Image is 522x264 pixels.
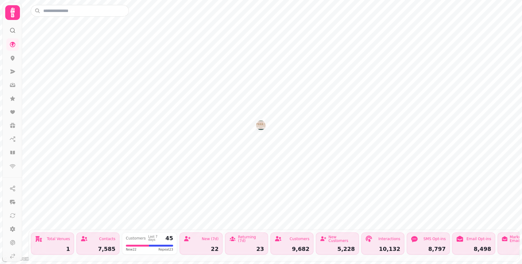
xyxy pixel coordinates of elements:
div: New (7d) [202,237,218,241]
div: Contacts [99,237,115,241]
div: Interactions [378,237,400,241]
span: Repeat 23 [158,247,173,252]
button: Food & Liquor at Danesbury House [256,120,266,130]
div: 8,498 [456,246,491,252]
div: 45 [165,235,173,241]
div: 7,585 [80,246,115,252]
div: 1 [35,246,70,252]
div: Email Opt-ins [466,237,491,241]
div: Returning (7d) [238,235,264,243]
div: Customers [126,236,146,240]
div: Customers [289,237,309,241]
div: 9,682 [274,246,309,252]
a: Mapbox logo [2,255,29,262]
div: SMS Opt-ins [423,237,446,241]
div: 8,797 [411,246,446,252]
div: New Customers [328,235,355,243]
div: 22 [184,246,218,252]
div: 10,132 [365,246,400,252]
div: Total Venues [47,237,70,241]
div: Last 7 days [148,235,163,241]
div: 5,228 [320,246,355,252]
div: 23 [229,246,264,252]
span: New 22 [126,247,137,252]
div: Map marker [256,120,266,132]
